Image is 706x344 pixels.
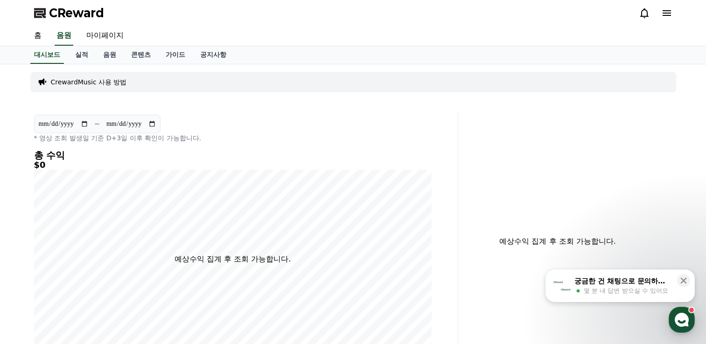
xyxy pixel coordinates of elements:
[158,46,193,64] a: 가이드
[27,26,49,46] a: 홈
[30,46,64,64] a: 대시보드
[94,118,100,130] p: ~
[34,150,432,160] h4: 총 수익
[175,254,291,265] p: 예상수익 집계 후 조회 가능합니다.
[68,46,96,64] a: 실적
[51,77,127,87] a: CrewardMusic 사용 방법
[34,133,432,143] p: * 영상 조회 발생일 기준 D+3일 이후 확인이 가능합니다.
[193,46,234,64] a: 공지사항
[55,26,73,46] a: 음원
[96,46,124,64] a: 음원
[34,6,104,21] a: CReward
[34,160,432,170] h5: $0
[466,236,650,247] p: 예상수익 집계 후 조회 가능합니다.
[79,26,131,46] a: 마이페이지
[49,6,104,21] span: CReward
[124,46,158,64] a: 콘텐츠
